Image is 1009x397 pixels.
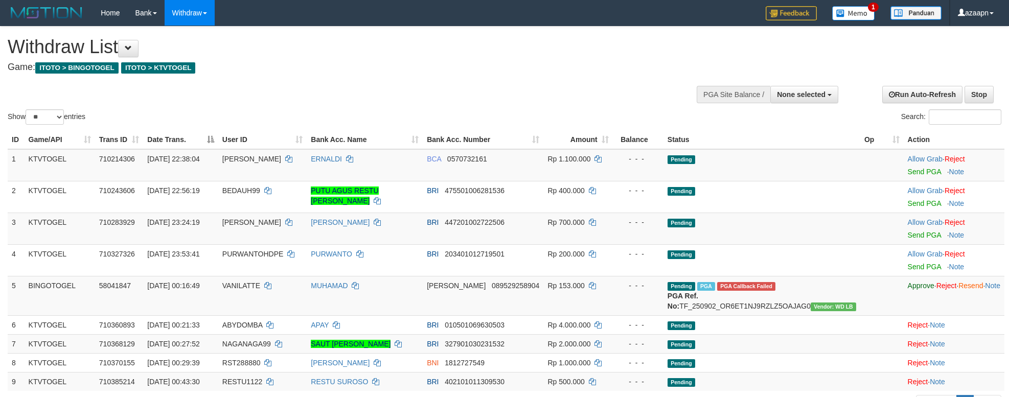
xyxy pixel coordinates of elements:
span: BNI [427,359,439,367]
span: Pending [668,359,695,368]
a: Resend [958,282,983,290]
a: Run Auto-Refresh [882,86,962,103]
div: - - - [617,281,659,291]
a: [PERSON_NAME] [311,218,370,226]
td: · · · [904,276,1004,315]
a: Note [985,282,1000,290]
th: Bank Acc. Number: activate to sort column ascending [423,130,543,149]
span: Rp 1.000.000 [547,359,590,367]
input: Search: [929,109,1001,125]
span: BEDAUH99 [222,186,260,195]
td: 2 [8,181,25,213]
span: BRI [427,186,439,195]
td: KTVTOGEL [25,315,95,334]
span: RESTU1122 [222,378,263,386]
div: - - - [617,185,659,196]
span: Rp 2.000.000 [547,340,590,348]
span: [DATE] 00:16:49 [147,282,199,290]
a: RESTU SUROSO [311,378,368,386]
td: KTVTOGEL [25,181,95,213]
span: Copy 447201002722506 to clipboard [445,218,505,226]
a: PUTU AGUS RESTU [PERSON_NAME] [311,186,378,205]
a: Note [949,263,965,271]
span: 58041847 [99,282,131,290]
div: - - - [617,320,659,330]
div: - - - [617,358,659,368]
span: Rp 400.000 [547,186,584,195]
div: - - - [617,249,659,259]
select: Showentries [26,109,64,125]
span: [DATE] 00:43:30 [147,378,199,386]
td: KTVTOGEL [25,372,95,391]
td: · [904,181,1004,213]
span: · [908,218,945,226]
img: Feedback.jpg [766,6,817,20]
span: Rp 4.000.000 [547,321,590,329]
span: Copy 089529258904 to clipboard [492,282,539,290]
span: Copy 327901030231532 to clipboard [445,340,505,348]
span: 710327326 [99,250,135,258]
span: BRI [427,340,439,348]
a: ERNALDI [311,155,342,163]
span: RST288880 [222,359,261,367]
span: 710214306 [99,155,135,163]
span: BRI [427,218,439,226]
a: Reject [908,359,928,367]
span: [DATE] 00:27:52 [147,340,199,348]
a: Stop [965,86,994,103]
span: Rp 153.000 [547,282,584,290]
span: Rp 200.000 [547,250,584,258]
span: Copy 010501069630503 to clipboard [445,321,505,329]
td: 4 [8,244,25,276]
span: Rp 700.000 [547,218,584,226]
a: Approve [908,282,934,290]
th: Trans ID: activate to sort column ascending [95,130,144,149]
a: Note [949,199,965,207]
a: Reject [908,321,928,329]
a: MUHAMAD [311,282,348,290]
span: [PERSON_NAME] [427,282,486,290]
a: Reject [936,282,957,290]
span: None selected [777,90,825,99]
span: ITOTO > KTVTOGEL [121,62,196,74]
span: Copy 203401012719501 to clipboard [445,250,505,258]
img: MOTION_logo.png [8,5,85,20]
th: Amount: activate to sort column ascending [543,130,612,149]
span: [DATE] 23:53:41 [147,250,199,258]
span: VANILATTE [222,282,260,290]
button: None selected [770,86,838,103]
img: panduan.png [890,6,942,20]
span: · [908,250,945,258]
span: BCA [427,155,441,163]
td: · [904,353,1004,372]
a: PURWANTO [311,250,352,258]
td: · [904,213,1004,244]
a: Allow Grab [908,250,943,258]
span: Copy 475501006281536 to clipboard [445,186,505,195]
span: BRI [427,321,439,329]
td: · [904,372,1004,391]
td: · [904,244,1004,276]
a: Note [949,168,965,176]
span: Rp 1.100.000 [547,155,590,163]
span: [DATE] 00:21:33 [147,321,199,329]
span: 710283929 [99,218,135,226]
td: KTVTOGEL [25,149,95,181]
span: · [908,186,945,195]
span: Pending [668,282,695,291]
span: [DATE] 22:56:19 [147,186,199,195]
span: Pending [668,340,695,349]
span: PGA Error [717,282,775,291]
a: Allow Grab [908,155,943,163]
span: BRI [427,378,439,386]
span: Pending [668,155,695,164]
th: ID [8,130,25,149]
a: Reject [945,186,965,195]
td: KTVTOGEL [25,244,95,276]
span: [DATE] 00:29:39 [147,359,199,367]
a: Allow Grab [908,186,943,195]
a: Reject [945,218,965,226]
b: PGA Ref. No: [668,292,698,310]
label: Show entries [8,109,85,125]
span: 710385214 [99,378,135,386]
